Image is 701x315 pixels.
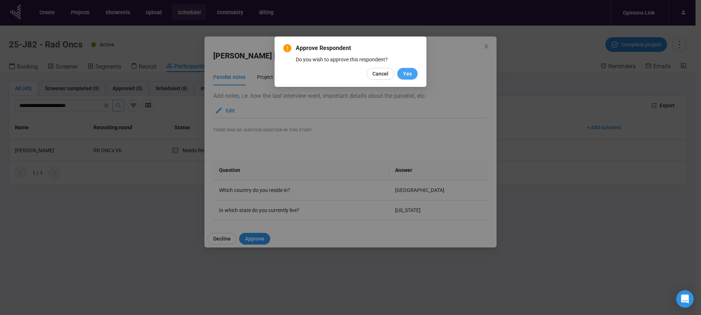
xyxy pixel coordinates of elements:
div: Do you wish to approve this respondent? [296,55,418,64]
button: Cancel [367,68,394,80]
div: Open Intercom Messenger [676,290,694,308]
span: Approve Respondent [296,44,418,53]
span: Cancel [372,70,388,78]
span: exclamation-circle [283,44,291,52]
button: Yes [397,68,418,80]
span: Yes [403,70,412,78]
